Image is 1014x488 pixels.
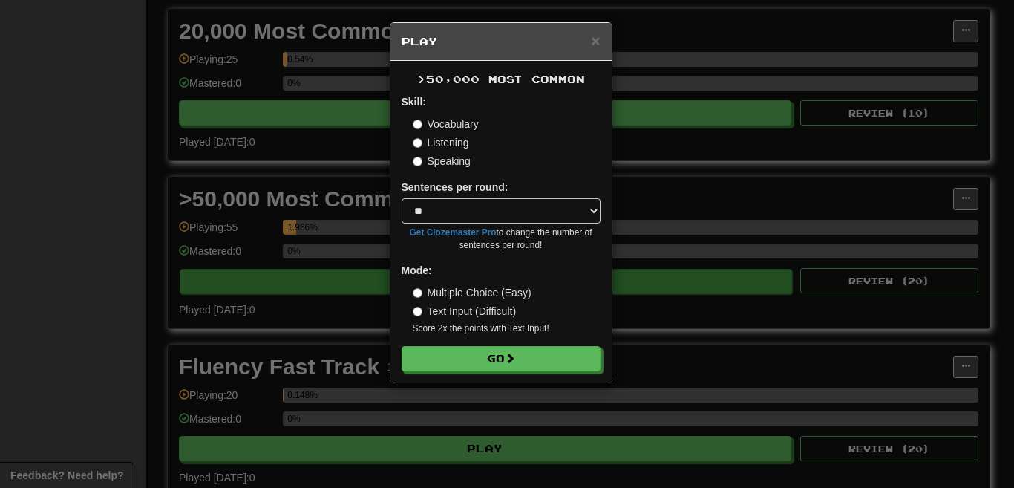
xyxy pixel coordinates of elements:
label: Vocabulary [413,117,479,131]
label: Text Input (Difficult) [413,304,517,319]
h5: Play [402,34,601,49]
label: Sentences per round: [402,180,508,195]
input: Speaking [413,157,422,166]
strong: Mode: [402,264,432,276]
label: Multiple Choice (Easy) [413,285,531,300]
span: × [591,32,600,49]
input: Vocabulary [413,120,422,129]
input: Multiple Choice (Easy) [413,288,422,298]
a: Get Clozemaster Pro [410,227,497,238]
label: Listening [413,135,469,150]
label: Speaking [413,154,471,169]
strong: Skill: [402,96,426,108]
small: to change the number of sentences per round! [402,227,601,252]
small: Score 2x the points with Text Input ! [413,322,601,335]
span: >50,000 Most Common [417,73,585,85]
button: Close [591,33,600,48]
input: Text Input (Difficult) [413,307,422,316]
input: Listening [413,138,422,148]
button: Go [402,346,601,371]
